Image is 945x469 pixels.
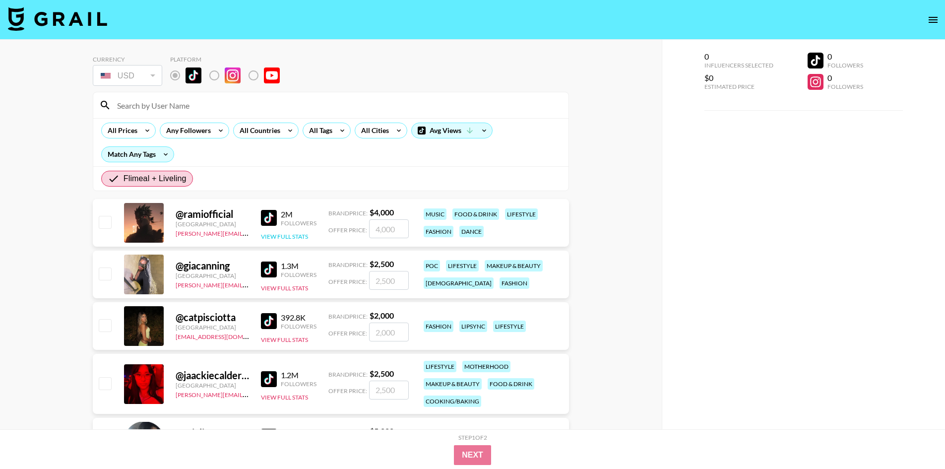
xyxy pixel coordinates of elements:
span: Offer Price: [328,330,367,337]
button: View Full Stats [261,284,308,292]
div: food & drink [452,208,499,220]
div: lipsync [459,321,487,332]
div: Followers [281,219,316,227]
div: Avg Views [412,123,492,138]
div: 0 [704,52,773,62]
div: 392.8K [281,313,316,323]
div: fashion [424,226,453,237]
span: Offer Price: [328,278,367,285]
strong: $ 2,500 [370,259,394,268]
div: Followers [281,380,316,388]
img: Grail Talent [8,7,107,31]
input: 4,000 [369,219,409,238]
div: All Countries [234,123,282,138]
img: Instagram [225,67,241,83]
strong: $ 4,000 [370,207,394,217]
div: dance [459,226,484,237]
iframe: Drift Widget Chat Controller [895,419,933,457]
div: lifestyle [446,260,479,271]
span: Brand Price: [328,428,368,436]
div: [GEOGRAPHIC_DATA] [176,272,249,279]
div: cooking/baking [424,396,481,407]
div: 2M [281,209,316,219]
strong: $ 2,500 [370,369,394,378]
button: View Full Stats [261,394,308,401]
a: [PERSON_NAME][EMAIL_ADDRESS][PERSON_NAME][DOMAIN_NAME] [176,279,370,289]
a: [EMAIL_ADDRESS][DOMAIN_NAME] [176,331,275,340]
div: @ giacanning [176,260,249,272]
div: Match Any Tags [102,147,174,162]
img: YouTube [264,67,280,83]
div: 0 [827,73,863,83]
input: 2,500 [369,381,409,400]
div: USD [95,67,160,84]
div: Any Followers [160,123,213,138]
input: 2,000 [369,323,409,341]
div: @ mialicewu [176,427,249,439]
input: 2,500 [369,271,409,290]
div: @ catpisciotta [176,311,249,324]
span: Offer Price: [328,387,367,395]
button: View Full Stats [261,233,308,240]
div: 0 [827,52,863,62]
div: food & drink [488,378,534,390]
div: All Cities [355,123,391,138]
div: makeup & beauty [485,260,543,271]
img: TikTok [261,313,277,329]
div: All Prices [102,123,139,138]
div: lifestyle [493,321,526,332]
div: poc [424,260,440,271]
input: Search by User Name [111,97,563,113]
div: 1.1M [281,428,316,438]
div: lifestyle [505,208,538,220]
div: Currency [93,56,162,63]
div: [GEOGRAPHIC_DATA] [176,324,249,331]
div: [GEOGRAPHIC_DATA] [176,382,249,389]
div: Followers [281,323,316,330]
div: [GEOGRAPHIC_DATA] [176,220,249,228]
div: @ jaackiecalderon [176,369,249,382]
strong: $ 2,000 [370,311,394,320]
img: TikTok [186,67,201,83]
div: Step 1 of 2 [458,434,487,441]
span: Offer Price: [328,226,367,234]
img: TikTok [261,429,277,445]
button: View Full Stats [261,336,308,343]
div: motherhood [462,361,510,372]
span: Brand Price: [328,313,368,320]
a: [PERSON_NAME][EMAIL_ADDRESS][DOMAIN_NAME] [176,389,322,399]
a: [PERSON_NAME][EMAIL_ADDRESS][DOMAIN_NAME] [176,228,322,237]
div: Platform [170,56,288,63]
span: Brand Price: [328,261,368,268]
div: All Tags [303,123,334,138]
span: Flimeal + Liveling [124,173,187,185]
div: makeup & beauty [424,378,482,390]
div: $0 [704,73,773,83]
div: @ ramiofficial [176,208,249,220]
div: fashion [424,321,453,332]
div: Followers [827,62,863,69]
div: Followers [281,271,316,278]
button: open drawer [923,10,943,30]
img: TikTok [261,371,277,387]
div: Estimated Price [704,83,773,90]
div: music [424,208,446,220]
div: List locked to TikTok. [170,65,288,86]
div: Influencers Selected [704,62,773,69]
span: Brand Price: [328,209,368,217]
div: fashion [500,277,529,289]
div: 1.3M [281,261,316,271]
button: Next [454,445,491,465]
strong: $ 5,000 [370,426,394,436]
div: lifestyle [424,361,456,372]
span: Brand Price: [328,371,368,378]
div: Currency is locked to USD [93,63,162,88]
div: Followers [827,83,863,90]
img: TikTok [261,262,277,277]
div: [DEMOGRAPHIC_DATA] [424,277,494,289]
div: 1.2M [281,370,316,380]
img: TikTok [261,210,277,226]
